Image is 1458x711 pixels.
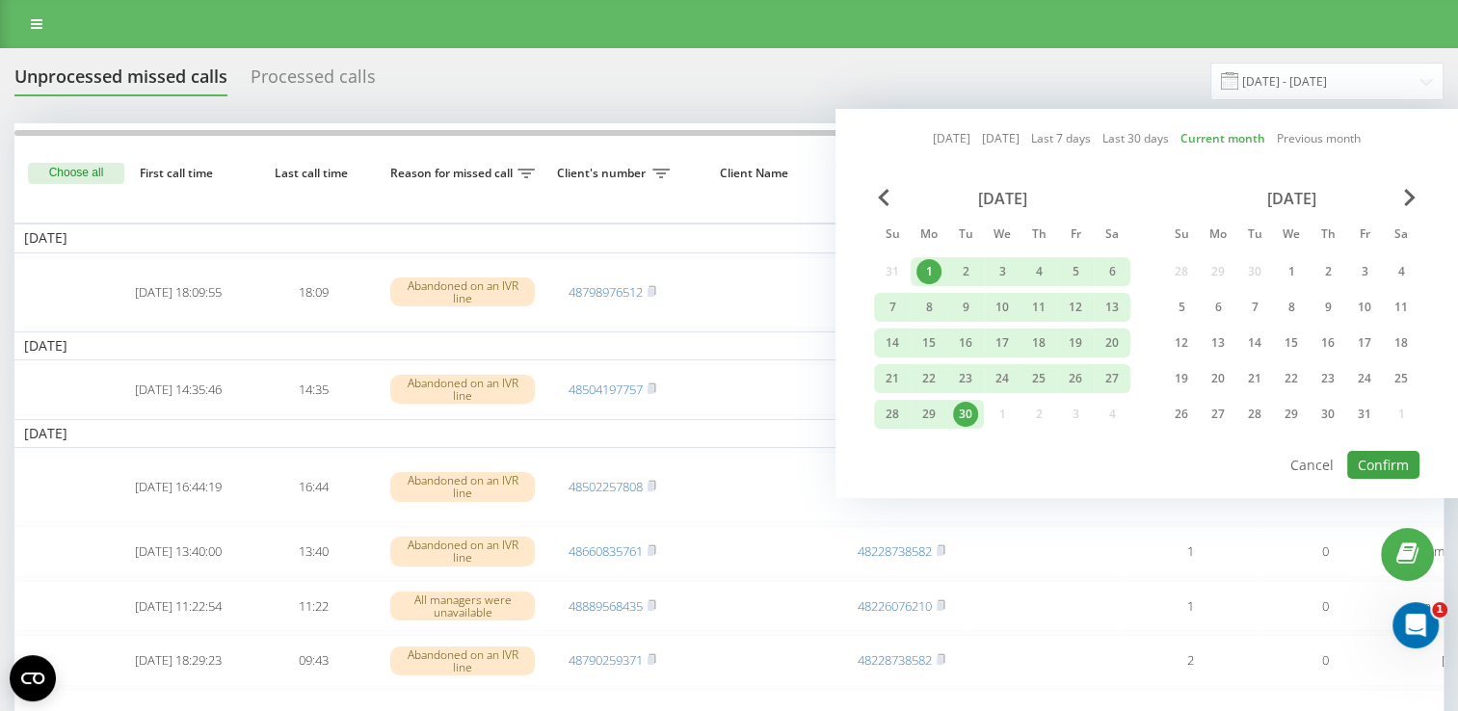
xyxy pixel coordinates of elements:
[1346,257,1383,286] div: Fri Oct 3, 2025
[1277,129,1361,147] a: Previous month
[1180,129,1265,147] a: Current month
[1057,329,1094,357] div: Fri Sep 19, 2025
[10,655,56,701] button: Open CMP widget
[880,330,905,355] div: 14
[953,402,978,427] div: 30
[246,257,381,328] td: 18:09
[1100,259,1125,284] div: 6
[1206,366,1231,391] div: 20
[1389,259,1414,284] div: 4
[554,166,652,181] span: Client's number
[984,364,1021,393] div: Wed Sep 24, 2025
[1279,259,1304,284] div: 1
[1167,222,1196,250] abbr: Sunday
[1315,259,1340,284] div: 2
[1273,257,1310,286] div: Wed Oct 1, 2025
[911,364,947,393] div: Mon Sep 22, 2025
[1383,364,1419,393] div: Sat Oct 25, 2025
[390,537,535,566] div: Abandoned on an IVR line
[1258,581,1392,632] td: 0
[915,222,943,250] abbr: Monday
[1094,257,1130,286] div: Sat Sep 6, 2025
[1100,295,1125,320] div: 13
[1236,329,1273,357] div: Tue Oct 14, 2025
[1315,366,1340,391] div: 23
[1163,329,1200,357] div: Sun Oct 12, 2025
[1242,295,1267,320] div: 7
[1242,366,1267,391] div: 21
[1100,330,1125,355] div: 20
[1273,293,1310,322] div: Wed Oct 8, 2025
[1404,189,1416,206] span: Next Month
[1392,602,1439,648] iframe: Intercom live chat
[569,283,643,301] a: 48798976512
[990,330,1015,355] div: 17
[1352,402,1377,427] div: 31
[911,293,947,322] div: Mon Sep 8, 2025
[1352,295,1377,320] div: 10
[1315,295,1340,320] div: 9
[911,329,947,357] div: Mon Sep 15, 2025
[246,452,381,522] td: 16:44
[1061,222,1090,250] abbr: Friday
[1200,364,1236,393] div: Mon Oct 20, 2025
[1350,222,1379,250] abbr: Friday
[947,329,984,357] div: Tue Sep 16, 2025
[1273,400,1310,429] div: Wed Oct 29, 2025
[569,597,643,615] a: 48889568435
[1389,295,1414,320] div: 11
[1021,257,1057,286] div: Thu Sep 4, 2025
[1026,259,1051,284] div: 4
[1310,329,1346,357] div: Thu Oct 16, 2025
[246,635,381,686] td: 09:43
[111,364,246,415] td: [DATE] 14:35:46
[1204,222,1233,250] abbr: Monday
[874,364,911,393] div: Sun Sep 21, 2025
[1169,366,1194,391] div: 19
[947,400,984,429] div: Tue Sep 30, 2025
[858,542,932,560] a: 48228738582
[984,329,1021,357] div: Wed Sep 17, 2025
[1100,366,1125,391] div: 27
[880,295,905,320] div: 7
[1240,222,1269,250] abbr: Tuesday
[390,277,535,306] div: Abandoned on an IVR line
[246,364,381,415] td: 14:35
[911,257,947,286] div: Mon Sep 1, 2025
[953,295,978,320] div: 9
[1057,293,1094,322] div: Fri Sep 12, 2025
[1242,402,1267,427] div: 28
[1206,295,1231,320] div: 6
[1347,451,1419,479] button: Confirm
[1310,400,1346,429] div: Thu Oct 30, 2025
[1206,330,1231,355] div: 13
[916,402,941,427] div: 29
[111,257,246,328] td: [DATE] 18:09:55
[1206,402,1231,427] div: 27
[1031,129,1091,147] a: Last 7 days
[1026,366,1051,391] div: 25
[569,478,643,495] a: 48502257808
[1163,400,1200,429] div: Sun Oct 26, 2025
[1352,259,1377,284] div: 3
[1236,364,1273,393] div: Tue Oct 21, 2025
[990,366,1015,391] div: 24
[990,295,1015,320] div: 10
[1094,364,1130,393] div: Sat Sep 27, 2025
[1279,330,1304,355] div: 15
[1102,129,1169,147] a: Last 30 days
[390,166,517,181] span: Reason for missed call
[1024,222,1053,250] abbr: Thursday
[696,166,817,181] span: Client Name
[1098,222,1127,250] abbr: Saturday
[1346,364,1383,393] div: Fri Oct 24, 2025
[1026,330,1051,355] div: 18
[569,381,643,398] a: 48504197757
[990,259,1015,284] div: 3
[1310,257,1346,286] div: Thu Oct 2, 2025
[1123,526,1258,577] td: 1
[874,329,911,357] div: Sun Sep 14, 2025
[1169,295,1194,320] div: 5
[1057,364,1094,393] div: Fri Sep 26, 2025
[1163,364,1200,393] div: Sun Oct 19, 2025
